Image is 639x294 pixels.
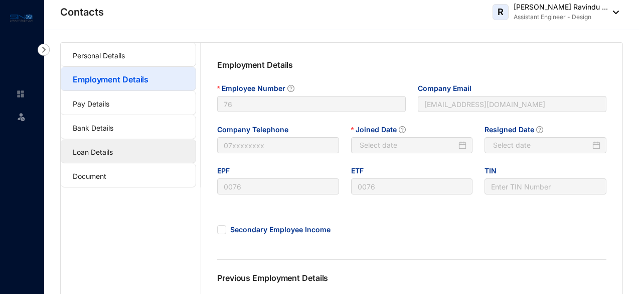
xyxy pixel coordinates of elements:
img: home-unselected.a29eae3204392db15eaf.svg [16,89,25,99]
input: Joined Date [360,140,457,151]
span: question-circle [399,126,406,133]
img: nav-icon-right.af6afadce00d159da59955279c43614e.svg [38,44,50,56]
a: Bank Details [73,124,113,132]
p: Previous Employment Details [217,272,412,294]
input: Employee Number [217,96,406,112]
span: question-circle [536,126,543,133]
input: Company Email [418,96,606,112]
p: Assistant Engineer - Design [514,12,608,22]
span: question-circle [287,85,294,92]
label: Joined Date [351,124,413,135]
img: logo [10,12,33,24]
label: EPF [217,165,237,176]
a: Employment Details [73,74,148,84]
li: Home [8,84,32,104]
label: Company Email [418,83,478,94]
a: Document [73,172,106,180]
a: Pay Details [73,100,109,108]
a: Loan Details [73,148,113,156]
input: TIN [485,178,606,194]
label: Resigned Date [485,124,550,135]
input: Company Telephone [217,137,339,153]
input: EPF [217,178,339,194]
p: Employment Details [217,59,412,83]
input: Resigned Date [493,140,590,151]
a: Personal Details [73,51,125,60]
label: Company Telephone [217,124,295,135]
span: Secondary Employee Income [226,225,335,235]
img: dropdown-black.8e83cc76930a90b1a4fdb6d089b7bf3a.svg [608,11,619,14]
label: ETF [351,165,371,176]
input: ETF [351,178,473,194]
p: Contacts [60,5,104,19]
p: [PERSON_NAME] Ravindu ... [514,2,608,12]
span: R [498,8,504,17]
label: Employee Number [217,83,301,94]
img: leave-unselected.2934df6273408c3f84d9.svg [16,112,26,122]
label: TIN [485,165,504,176]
